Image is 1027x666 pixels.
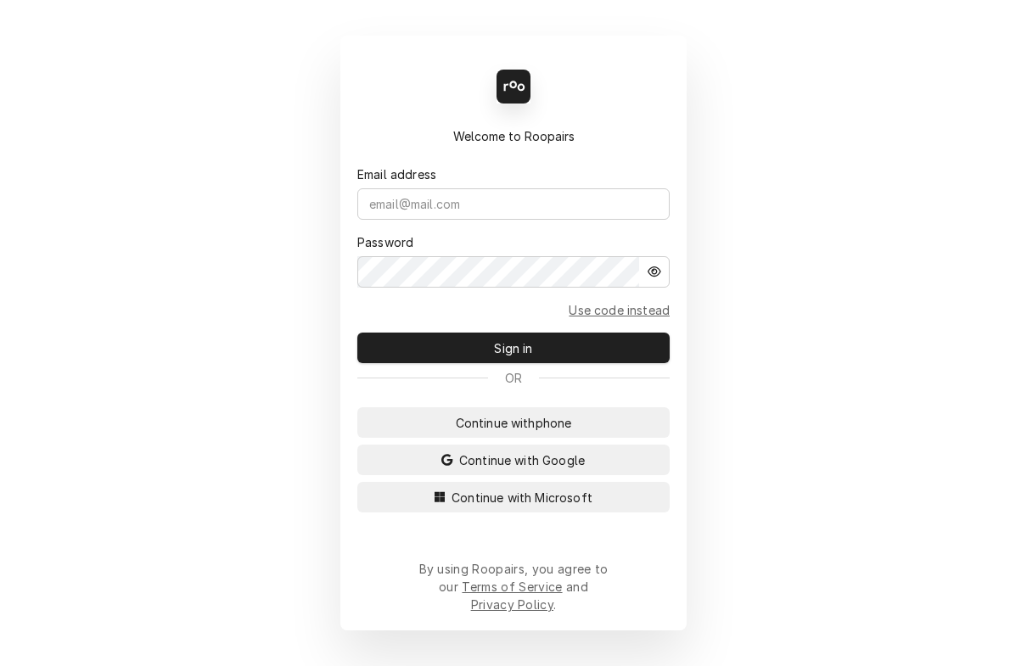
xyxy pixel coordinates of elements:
label: Password [357,233,413,251]
a: Go to Email and code form [569,301,670,319]
a: Terms of Service [462,579,562,594]
a: Privacy Policy [471,597,553,612]
button: Sign in [357,333,670,363]
button: Continue withphone [357,407,670,438]
div: Welcome to Roopairs [357,127,670,145]
span: Continue with Google [456,451,588,469]
button: Continue with Microsoft [357,482,670,512]
input: email@mail.com [357,188,670,220]
button: Continue with Google [357,445,670,475]
span: Continue with phone [452,414,575,432]
span: Continue with Microsoft [448,489,596,506]
span: Sign in [491,339,536,357]
label: Email address [357,165,436,183]
div: Or [357,369,670,387]
div: By using Roopairs, you agree to our and . [418,560,609,613]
